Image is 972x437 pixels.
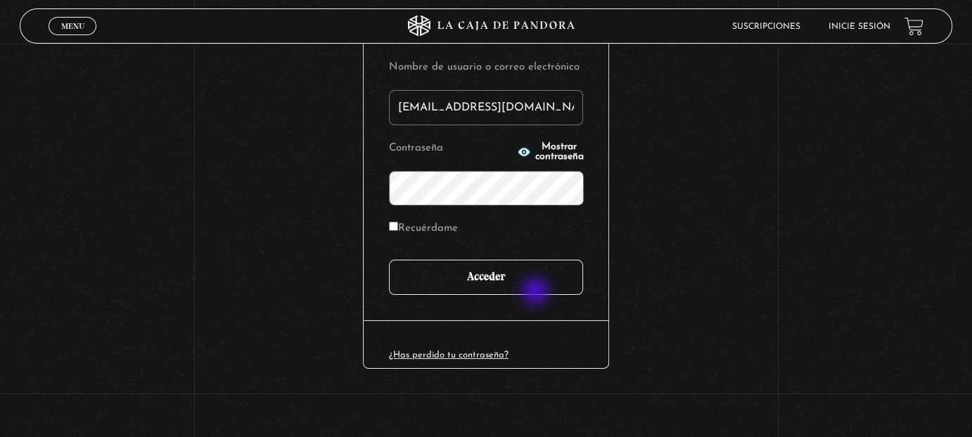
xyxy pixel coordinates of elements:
[829,23,890,31] a: Inicie sesión
[61,22,84,30] span: Menu
[535,142,584,162] span: Mostrar contraseña
[389,222,398,231] input: Recuérdame
[904,17,923,36] a: View your shopping cart
[56,34,89,44] span: Cerrar
[389,218,458,240] label: Recuérdame
[389,260,583,295] input: Acceder
[517,142,584,162] button: Mostrar contraseña
[389,350,509,360] a: ¿Has perdido tu contraseña?
[389,138,513,160] label: Contraseña
[732,23,800,31] a: Suscripciones
[389,57,583,79] label: Nombre de usuario o correo electrónico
